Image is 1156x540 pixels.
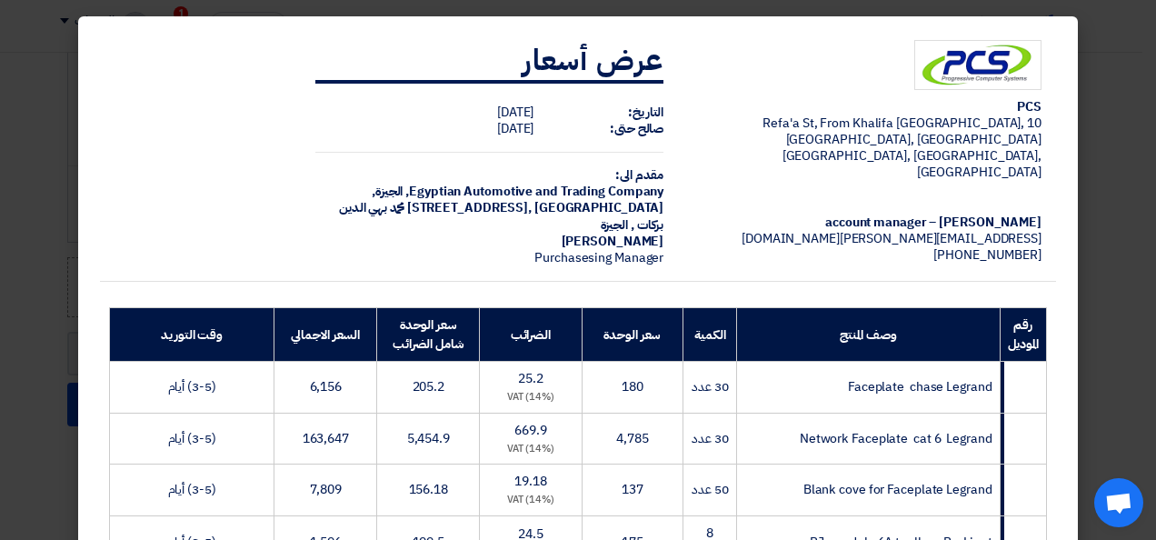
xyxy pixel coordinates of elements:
[168,377,216,396] span: (3-5) أيام
[405,182,663,201] span: Egyptian Automotive and Trading Company,
[274,308,377,362] th: السعر الاجمالي
[803,480,992,499] span: Blank cove for Faceplate Legrand
[1000,308,1046,362] th: رقم الموديل
[377,308,480,362] th: سعر الوحدة شامل الضرائب
[168,480,216,499] span: (3-5) أيام
[628,103,663,122] strong: التاريخ:
[409,480,448,499] span: 156.18
[683,308,737,362] th: الكمية
[407,429,450,448] span: 5,454.9
[497,103,533,122] span: [DATE]
[310,377,343,396] span: 6,156
[848,377,992,396] span: Faceplate chase Legrand
[914,40,1041,90] img: Company Logo
[339,182,663,234] span: الجيزة, [GEOGRAPHIC_DATA] ,[STREET_ADDRESS] محمد بهي الدين بركات , الجيزة
[562,232,664,251] span: [PERSON_NAME]
[692,480,728,499] span: 50 عدد
[514,472,547,491] span: 19.18
[487,442,573,457] div: (14%) VAT
[693,99,1041,115] div: PCS
[622,377,643,396] span: 180
[762,114,1041,183] span: 10 Refa'a St, From Khalifa [GEOGRAPHIC_DATA], [GEOGRAPHIC_DATA], [GEOGRAPHIC_DATA] [GEOGRAPHIC_DA...
[692,377,728,396] span: 30 عدد
[800,429,992,448] span: Network Faceplate cat 6 Legrand
[310,480,343,499] span: 7,809
[523,38,663,82] strong: عرض أسعار
[742,229,1041,248] span: [EMAIL_ADDRESS][PERSON_NAME][DOMAIN_NAME]
[933,245,1041,265] span: [PHONE_NUMBER]
[582,308,683,362] th: سعر الوحدة
[110,308,274,362] th: وقت التوريد
[616,429,649,448] span: 4,785
[303,429,349,448] span: 163,647
[480,308,582,362] th: الضرائب
[487,390,573,405] div: (14%) VAT
[1094,478,1143,527] a: Open chat
[615,165,663,185] strong: مقدم الى:
[693,215,1041,231] div: [PERSON_NAME] – account manager
[487,493,573,508] div: (14%) VAT
[610,119,663,138] strong: صالح حتى:
[692,429,728,448] span: 30 عدد
[497,119,533,138] span: [DATE]
[622,480,643,499] span: 137
[737,308,1000,362] th: وصف المنتج
[534,248,663,267] span: Purchasesing Manager
[168,429,216,448] span: (3-5) أيام
[518,369,543,388] span: 25.2
[514,421,547,440] span: 669.9
[413,377,445,396] span: 205.2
